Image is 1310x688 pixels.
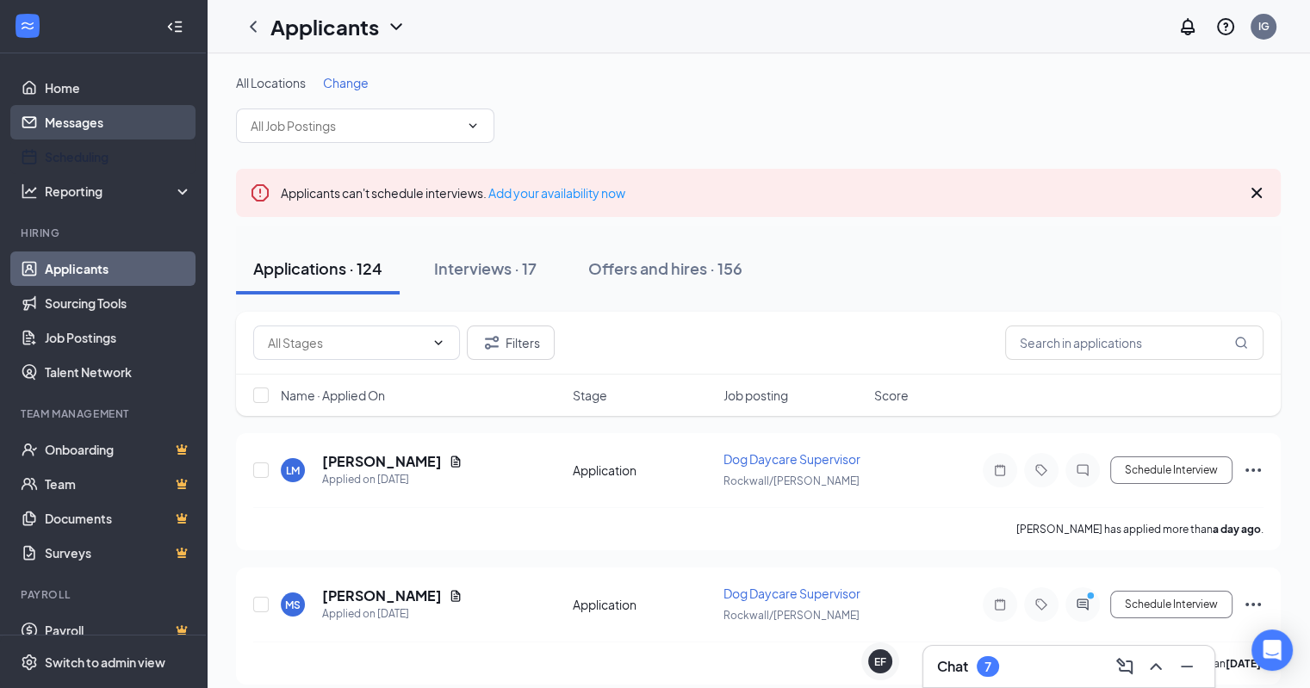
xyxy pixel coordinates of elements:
[1072,598,1093,611] svg: ActiveChat
[21,183,38,200] svg: Analysis
[322,471,463,488] div: Applied on [DATE]
[45,105,192,139] a: Messages
[45,183,193,200] div: Reporting
[45,355,192,389] a: Talent Network
[1111,653,1139,680] button: ComposeMessage
[1173,653,1201,680] button: Minimize
[573,596,713,613] div: Application
[984,660,991,674] div: 7
[723,474,860,487] span: Rockwall/[PERSON_NAME]
[45,536,192,570] a: SurveysCrown
[723,387,788,404] span: Job posting
[1246,183,1267,203] svg: Cross
[268,333,425,352] input: All Stages
[1142,653,1170,680] button: ChevronUp
[1031,463,1052,477] svg: Tag
[1177,656,1197,677] svg: Minimize
[1213,523,1261,536] b: a day ago
[1243,594,1263,615] svg: Ellipses
[481,332,502,353] svg: Filter
[488,185,625,201] a: Add your availability now
[243,16,264,37] svg: ChevronLeft
[45,467,192,501] a: TeamCrown
[281,185,625,201] span: Applicants can't schedule interviews.
[1243,460,1263,480] svg: Ellipses
[286,463,300,478] div: LM
[250,183,270,203] svg: Error
[19,17,36,34] svg: WorkstreamLogo
[449,455,463,468] svg: Document
[1177,16,1198,37] svg: Notifications
[1072,463,1093,477] svg: ChatInactive
[281,387,385,404] span: Name · Applied On
[45,654,165,671] div: Switch to admin view
[1145,656,1166,677] svg: ChevronUp
[21,587,189,602] div: Payroll
[322,605,463,623] div: Applied on [DATE]
[323,75,369,90] span: Change
[1215,16,1236,37] svg: QuestionInfo
[1234,336,1248,350] svg: MagnifyingGlass
[1016,522,1263,536] p: [PERSON_NAME] has applied more than .
[990,463,1010,477] svg: Note
[1110,591,1232,618] button: Schedule Interview
[322,452,442,471] h5: [PERSON_NAME]
[270,12,379,41] h1: Applicants
[588,257,742,279] div: Offers and hires · 156
[1251,629,1293,671] div: Open Intercom Messenger
[166,18,183,35] svg: Collapse
[21,654,38,671] svg: Settings
[466,119,480,133] svg: ChevronDown
[21,406,189,421] div: Team Management
[45,320,192,355] a: Job Postings
[236,75,306,90] span: All Locations
[990,598,1010,611] svg: Note
[45,251,192,286] a: Applicants
[1005,325,1263,360] input: Search in applications
[251,116,459,135] input: All Job Postings
[723,586,860,601] span: Dog Daycare Supervisor
[1226,657,1261,670] b: [DATE]
[431,336,445,350] svg: ChevronDown
[449,589,463,603] svg: Document
[573,387,607,404] span: Stage
[45,613,192,648] a: PayrollCrown
[45,501,192,536] a: DocumentsCrown
[1083,591,1103,604] svg: PrimaryDot
[467,325,555,360] button: Filter Filters
[874,387,909,404] span: Score
[1258,19,1270,34] div: IG
[45,286,192,320] a: Sourcing Tools
[723,609,860,622] span: Rockwall/[PERSON_NAME]
[45,71,192,105] a: Home
[21,226,189,240] div: Hiring
[1110,456,1232,484] button: Schedule Interview
[573,462,713,479] div: Application
[434,257,537,279] div: Interviews · 17
[253,257,382,279] div: Applications · 124
[45,139,192,174] a: Scheduling
[1114,656,1135,677] svg: ComposeMessage
[386,16,407,37] svg: ChevronDown
[874,654,886,669] div: EF
[723,451,860,467] span: Dog Daycare Supervisor
[45,432,192,467] a: OnboardingCrown
[1031,598,1052,611] svg: Tag
[937,657,968,676] h3: Chat
[285,598,301,612] div: MS
[322,586,442,605] h5: [PERSON_NAME]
